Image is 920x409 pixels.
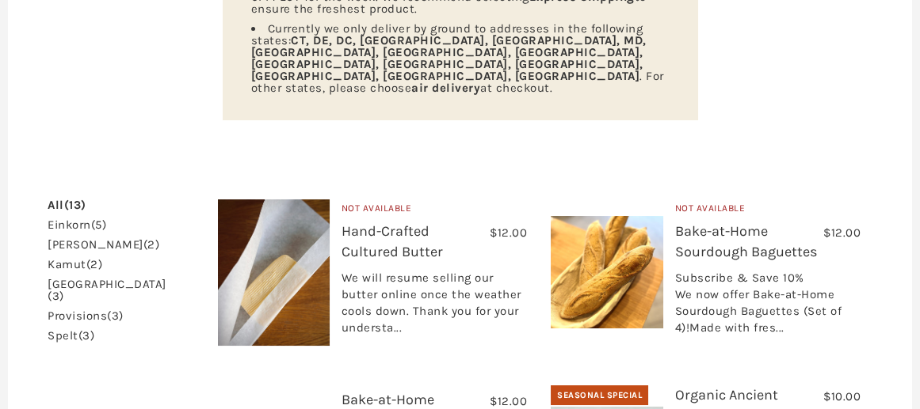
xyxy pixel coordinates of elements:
[342,270,527,344] div: We will resume selling our butter online once the weather cools down. Thank you for your understa...
[218,199,330,346] img: Hand-Crafted Cultured Butter
[251,21,664,95] span: Currently we only deliver by ground to addresses in the following states: . For other states, ple...
[48,278,166,302] a: [GEOGRAPHIC_DATA](3)
[48,310,124,322] a: provisions(3)
[342,222,443,259] a: Hand-Crafted Cultured Butter
[48,239,159,251] a: [PERSON_NAME](2)
[143,237,160,252] span: (2)
[823,225,861,240] span: $12.00
[78,328,95,343] span: (3)
[675,201,861,222] div: Not Available
[48,330,94,342] a: spelt(3)
[91,218,107,232] span: (5)
[411,81,480,95] strong: air delivery
[551,216,662,328] img: Bake-at-Home Sourdough Baguettes
[490,394,527,408] span: $12.00
[675,270,861,344] div: Subscribe & Save 10% We now offer Bake-at-Home Sourdough Baguettes (Set of 4)!Made with fres...
[823,389,861,403] span: $10.00
[342,201,527,222] div: Not Available
[48,219,106,231] a: einkorn(5)
[86,257,103,271] span: (2)
[48,199,86,211] a: All(13)
[490,225,527,240] span: $12.00
[551,385,648,406] div: Seasonal Special
[251,33,647,83] strong: CT, DE, DC, [GEOGRAPHIC_DATA], [GEOGRAPHIC_DATA], MD, [GEOGRAPHIC_DATA], [GEOGRAPHIC_DATA], [GEOG...
[675,222,817,259] a: Bake-at-Home Sourdough Baguettes
[48,289,64,303] span: (3)
[48,259,102,271] a: kamut(2)
[107,309,124,323] span: (3)
[64,198,86,212] span: (13)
